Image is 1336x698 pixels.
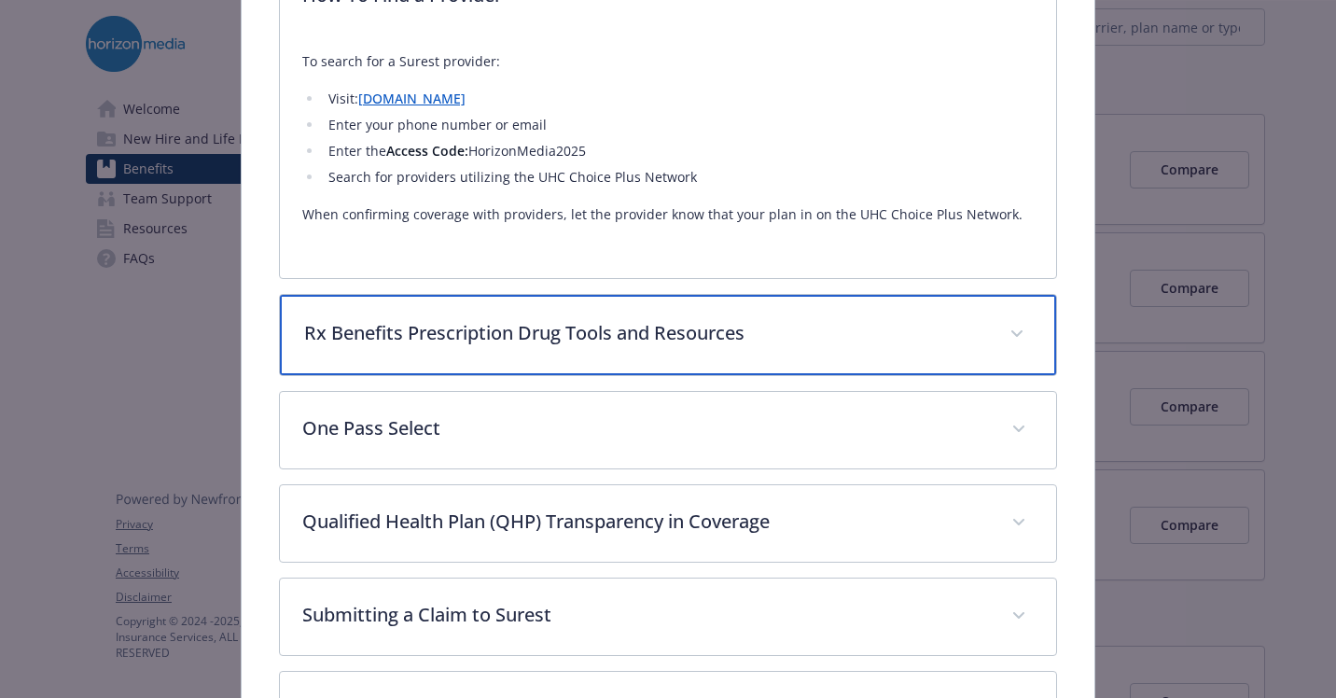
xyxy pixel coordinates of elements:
[280,295,1056,375] div: Rx Benefits Prescription Drug Tools and Resources
[302,508,989,536] p: Qualified Health Plan (QHP) Transparency in Coverage
[280,35,1056,278] div: How To Find a Provider
[302,414,989,442] p: One Pass Select
[304,319,987,347] p: Rx Benefits Prescription Drug Tools and Resources
[302,601,989,629] p: Submitting a Claim to Surest
[358,90,466,107] a: [DOMAIN_NAME]
[302,50,1034,73] p: To search for a Surest provider:
[280,392,1056,468] div: One Pass Select
[302,203,1034,226] p: When confirming coverage with providers, let the provider know that your plan in on the UHC Choic...
[323,88,1034,110] li: Visit:
[280,485,1056,562] div: Qualified Health Plan (QHP) Transparency in Coverage
[323,140,1034,162] li: Enter the HorizonMedia2025
[323,166,1034,188] li: Search for providers utilizing the UHC Choice Plus Network
[386,142,468,160] strong: Access Code:
[280,579,1056,655] div: Submitting a Claim to Surest
[323,114,1034,136] li: Enter your phone number or email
